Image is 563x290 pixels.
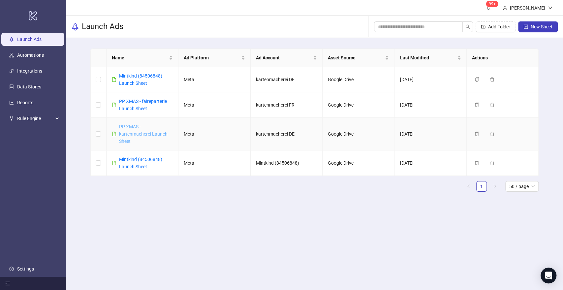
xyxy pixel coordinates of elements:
span: copy [475,161,479,165]
td: Google Drive [323,92,394,118]
button: New Sheet [518,21,558,32]
a: Mintkind (84506848) Launch Sheet [119,157,162,169]
li: Next Page [489,181,500,192]
div: [PERSON_NAME] [507,4,548,12]
span: file [112,132,116,136]
span: delete [490,77,494,82]
th: Actions [467,49,539,67]
span: Rule Engine [17,112,53,125]
td: Google Drive [323,118,394,150]
span: right [493,184,497,188]
span: copy [475,103,479,107]
li: 1 [476,181,487,192]
a: Reports [17,100,33,105]
span: user [503,6,507,10]
span: New Sheet [531,24,552,29]
div: Open Intercom Messenger [541,268,556,283]
span: fork [9,116,14,121]
th: Name [107,49,178,67]
td: Meta [178,67,250,92]
span: Last Modified [400,54,455,61]
a: Mintkind (84506848) Launch Sheet [119,73,162,86]
button: right [489,181,500,192]
td: Google Drive [323,67,394,92]
a: Data Stores [17,84,41,89]
span: folder-add [481,24,485,29]
td: Meta [178,118,250,150]
span: Add Folder [488,24,510,29]
span: Ad Account [256,54,312,61]
button: left [463,181,474,192]
span: copy [475,77,479,82]
th: Ad Platform [178,49,250,67]
span: delete [490,161,494,165]
td: Meta [178,92,250,118]
h3: Launch Ads [82,21,123,32]
span: file [112,103,116,107]
span: file [112,77,116,82]
span: Asset Source [328,54,384,61]
td: kartenmacherei FR [251,92,323,118]
td: Meta [178,150,250,176]
a: 1 [477,181,486,191]
td: kartenmacherei DE [251,118,323,150]
span: delete [490,132,494,136]
span: menu-fold [5,281,10,286]
a: PP XMAS - kartenmacherei Launch Sheet [119,124,168,144]
li: Previous Page [463,181,474,192]
span: bell [486,5,491,10]
button: Add Folder [476,21,516,32]
th: Asset Source [323,49,394,67]
span: delete [490,103,494,107]
a: Launch Ads [17,37,42,42]
span: search [465,24,470,29]
span: left [466,184,470,188]
td: kartenmacherei DE [251,67,323,92]
span: rocket [71,23,79,31]
div: Page Size [505,181,539,192]
span: copy [475,132,479,136]
span: 50 / page [509,181,535,191]
a: Settings [17,266,34,272]
a: Integrations [17,68,42,74]
sup: 438 [486,1,498,7]
span: down [548,6,552,10]
a: Automations [17,52,44,58]
span: file [112,161,116,165]
td: [DATE] [394,150,466,176]
td: [DATE] [394,92,466,118]
th: Last Modified [394,49,466,67]
span: Name [112,54,168,61]
td: [DATE] [394,118,466,150]
td: Mintkind (84506848) [251,150,323,176]
th: Ad Account [251,49,323,67]
a: PP XMAS - faireparterie Launch Sheet [119,99,167,111]
span: plus-square [523,24,528,29]
td: Google Drive [323,150,394,176]
td: [DATE] [394,67,466,92]
span: Ad Platform [184,54,239,61]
